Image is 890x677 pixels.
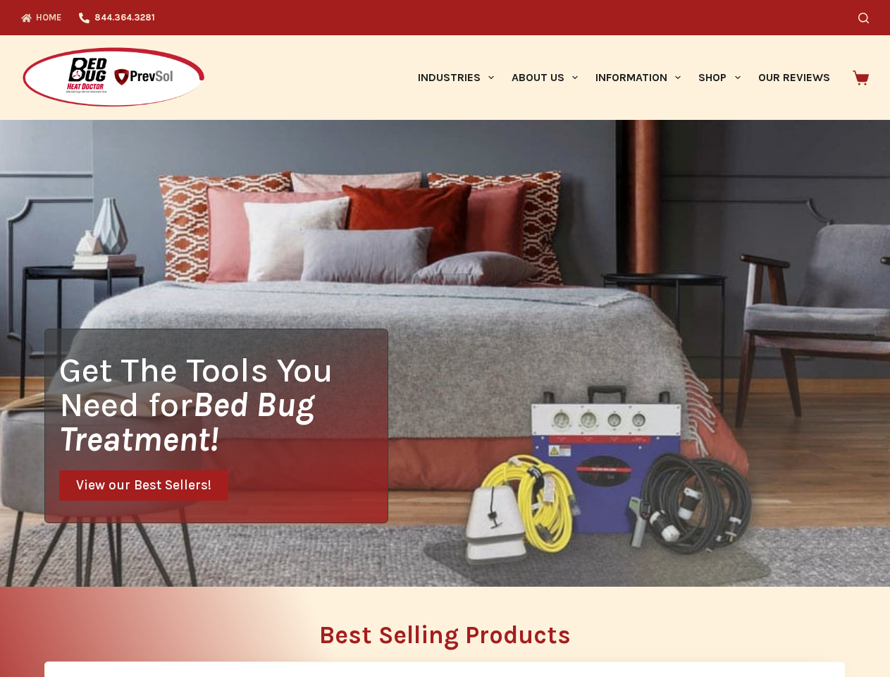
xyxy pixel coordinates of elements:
a: View our Best Sellers! [59,470,228,501]
nav: Primary [409,35,839,120]
a: Information [587,35,690,120]
span: View our Best Sellers! [76,479,211,492]
h1: Get The Tools You Need for [59,353,388,456]
h2: Best Selling Products [44,623,846,647]
i: Bed Bug Treatment! [59,384,314,459]
a: About Us [502,35,586,120]
button: Search [858,13,869,23]
a: Shop [690,35,749,120]
a: Industries [409,35,502,120]
a: Our Reviews [749,35,839,120]
img: Prevsol/Bed Bug Heat Doctor [21,47,206,109]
